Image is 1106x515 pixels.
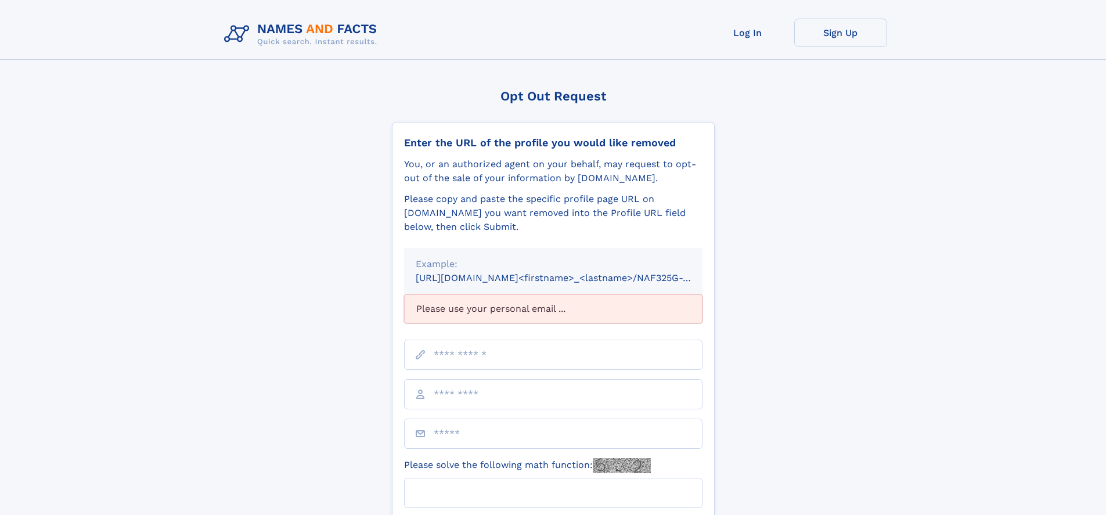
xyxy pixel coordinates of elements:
div: Please copy and paste the specific profile page URL on [DOMAIN_NAME] you want removed into the Pr... [404,192,702,234]
label: Please solve the following math function: [404,458,651,473]
a: Sign Up [794,19,887,47]
a: Log In [701,19,794,47]
div: Please use your personal email ... [404,294,702,323]
img: Logo Names and Facts [219,19,387,50]
div: Enter the URL of the profile you would like removed [404,136,702,149]
div: You, or an authorized agent on your behalf, may request to opt-out of the sale of your informatio... [404,157,702,185]
small: [URL][DOMAIN_NAME]<firstname>_<lastname>/NAF325G-xxxxxxxx [416,272,725,283]
div: Example: [416,257,691,271]
div: Opt Out Request [392,89,715,103]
